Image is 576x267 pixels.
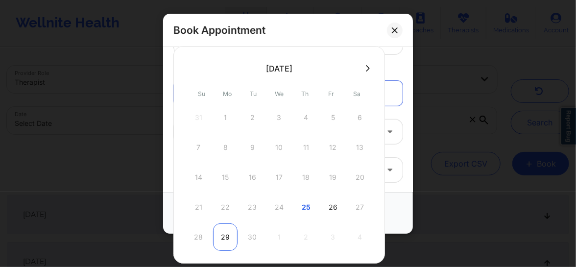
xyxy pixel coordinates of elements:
abbr: Sunday [198,90,205,97]
h2: Book Appointment [173,24,265,37]
abbr: Thursday [302,90,309,97]
div: Appointment information: [167,65,409,74]
div: Mon Sep 29 2025 [213,223,238,251]
abbr: Saturday [354,90,361,97]
abbr: Monday [223,90,232,97]
abbr: Wednesday [275,90,284,97]
div: Thu Sep 25 2025 [294,194,318,221]
abbr: Tuesday [250,90,257,97]
div: Fri Sep 26 2025 [321,194,345,221]
abbr: Friday [328,90,334,97]
div: [DATE] [266,64,292,73]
